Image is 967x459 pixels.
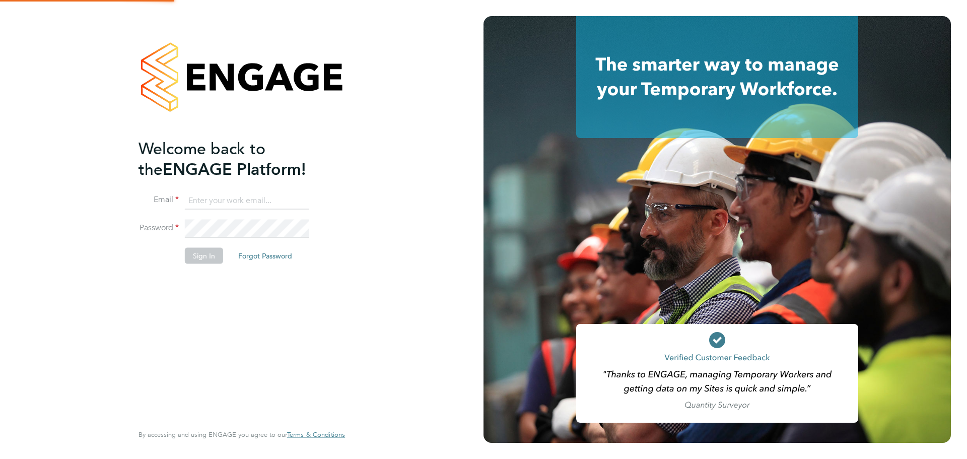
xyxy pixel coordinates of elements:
h2: ENGAGE Platform! [139,138,335,179]
button: Sign In [185,248,223,264]
button: Forgot Password [230,248,300,264]
span: By accessing and using ENGAGE you agree to our [139,430,345,439]
span: Welcome back to the [139,139,265,179]
a: Terms & Conditions [287,431,345,439]
label: Email [139,194,179,205]
input: Enter your work email... [185,191,309,210]
label: Password [139,223,179,233]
